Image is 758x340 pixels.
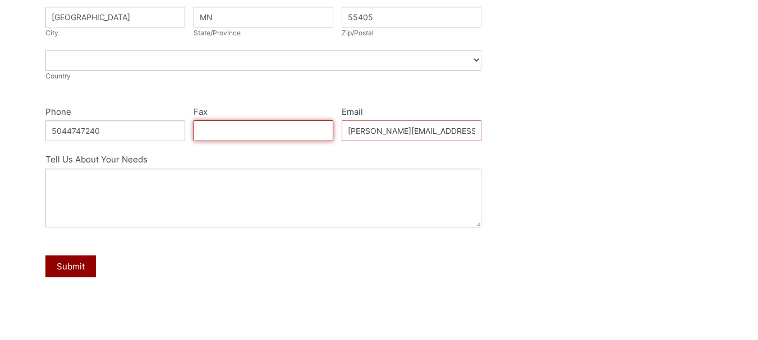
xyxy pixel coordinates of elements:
div: City [45,27,185,39]
div: State/Province [194,27,333,39]
div: Country [45,71,481,82]
button: Submit [45,255,96,277]
div: Zip/Postal [342,27,481,39]
label: Fax [194,105,333,121]
label: Email [342,105,481,121]
label: Phone [45,105,185,121]
label: Tell Us About Your Needs [45,152,481,169]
